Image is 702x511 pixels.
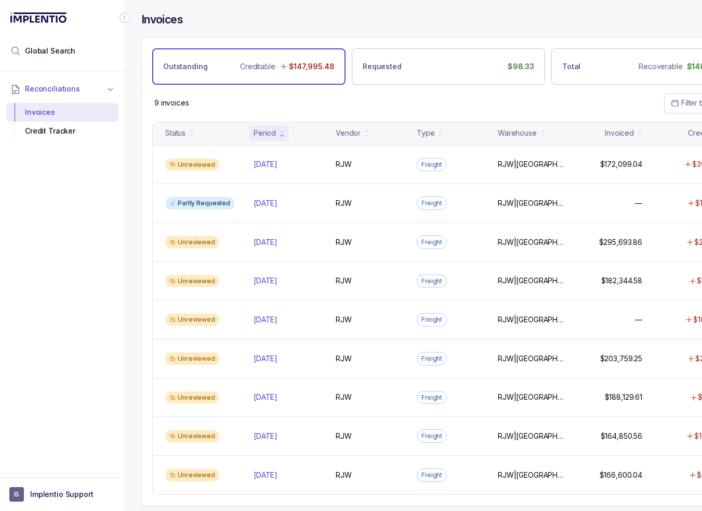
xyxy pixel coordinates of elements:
p: [DATE] [254,353,277,364]
div: Invoiced [605,128,634,138]
p: $295,693.86 [599,237,642,247]
p: Freight [421,198,442,208]
p: [DATE] [254,315,277,325]
span: Global Search [25,46,75,56]
div: Vendor [336,128,361,138]
p: RJW [336,159,352,169]
div: Warehouse [498,128,537,138]
div: Reconciliations [6,101,118,143]
p: $203,759.25 [600,353,642,364]
p: RJW|[GEOGRAPHIC_DATA] [498,276,564,286]
div: Unreviewed [165,391,219,404]
p: RJW [336,431,352,441]
p: Freight [421,276,442,286]
p: — [635,315,642,325]
div: Unreviewed [165,313,219,326]
button: User initialsImplentio Support [9,487,115,502]
span: Reconciliations [25,84,80,94]
p: RJW|[GEOGRAPHIC_DATA] [498,353,564,364]
p: [DATE] [254,159,277,169]
p: RJW [336,276,352,286]
p: Freight [421,470,442,480]
p: [DATE] [254,276,277,286]
div: Partly Requested [165,197,234,209]
p: $147,995.48 [289,61,335,72]
p: Freight [421,353,442,364]
p: [DATE] [254,392,277,402]
div: Type [417,128,434,138]
p: RJW|[GEOGRAPHIC_DATA] [498,392,564,402]
p: RJW [336,470,352,480]
p: [DATE] [254,431,277,441]
div: Unreviewed [165,275,219,287]
button: Reconciliations [6,77,118,100]
p: $172,099.04 [600,159,642,169]
p: RJW [336,353,352,364]
p: RJW|[GEOGRAPHIC_DATA] [498,237,564,247]
div: Unreviewed [165,469,219,481]
p: Freight [421,237,442,247]
div: Collapse Icon [118,11,131,24]
p: Implentio Support [30,489,94,500]
p: [DATE] [254,470,277,480]
div: Invoices [15,103,110,122]
p: $164,850.56 [601,431,642,441]
p: [DATE] [254,237,277,247]
p: RJW [336,315,352,325]
div: Unreviewed [165,430,219,442]
p: Creditable [240,61,275,72]
div: Status [165,128,186,138]
p: Freight [421,160,442,170]
p: — [635,198,642,208]
p: Freight [421,392,442,403]
p: [DATE] [254,198,277,208]
div: Unreviewed [165,236,219,248]
p: Requested [363,61,402,72]
p: Recoverable [639,61,682,72]
p: $98.33 [508,61,534,72]
p: RJW [336,198,352,208]
div: Credit Tracker [15,122,110,140]
p: RJW|[GEOGRAPHIC_DATA] [498,470,564,480]
span: User initials [9,487,24,502]
p: Outstanding [163,61,207,72]
p: RJW|[GEOGRAPHIC_DATA] [498,159,564,169]
p: RJW|[GEOGRAPHIC_DATA] [498,198,564,208]
h4: Invoices [141,12,183,27]
p: $166,600.04 [600,470,642,480]
div: Unreviewed [165,159,219,171]
p: $182,344.58 [601,276,642,286]
p: $188,129.61 [605,392,642,402]
p: Total [562,61,580,72]
div: Unreviewed [165,352,219,365]
p: RJW [336,237,352,247]
p: Freight [421,431,442,441]
div: Period [254,128,276,138]
p: 9 invoices [154,98,189,108]
p: Freight [421,315,442,325]
div: Remaining page entries [154,98,189,108]
p: RJW|[GEOGRAPHIC_DATA] [498,431,564,441]
p: RJW [336,392,352,402]
p: RJW|[GEOGRAPHIC_DATA] [498,315,564,325]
